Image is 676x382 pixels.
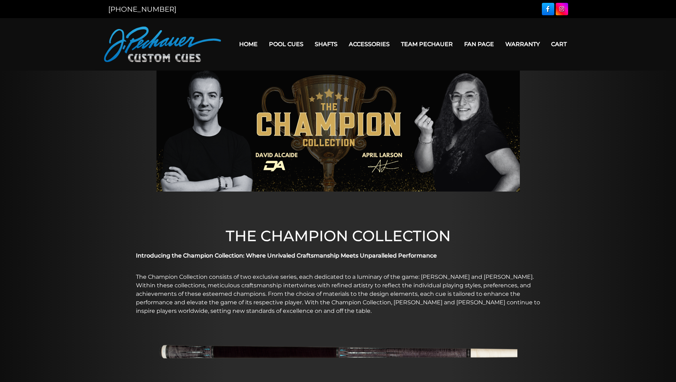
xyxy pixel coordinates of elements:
a: Warranty [500,35,545,53]
a: Pool Cues [263,35,309,53]
a: Team Pechauer [395,35,458,53]
a: Shafts [309,35,343,53]
a: [PHONE_NUMBER] [108,5,176,13]
strong: Introducing the Champion Collection: Where Unrivaled Craftsmanship Meets Unparalleled Performance [136,252,437,259]
img: Pechauer Custom Cues [104,27,221,62]
a: Home [233,35,263,53]
p: The Champion Collection consists of two exclusive series, each dedicated to a luminary of the gam... [136,273,540,315]
a: Accessories [343,35,395,53]
a: Cart [545,35,572,53]
a: Fan Page [458,35,500,53]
